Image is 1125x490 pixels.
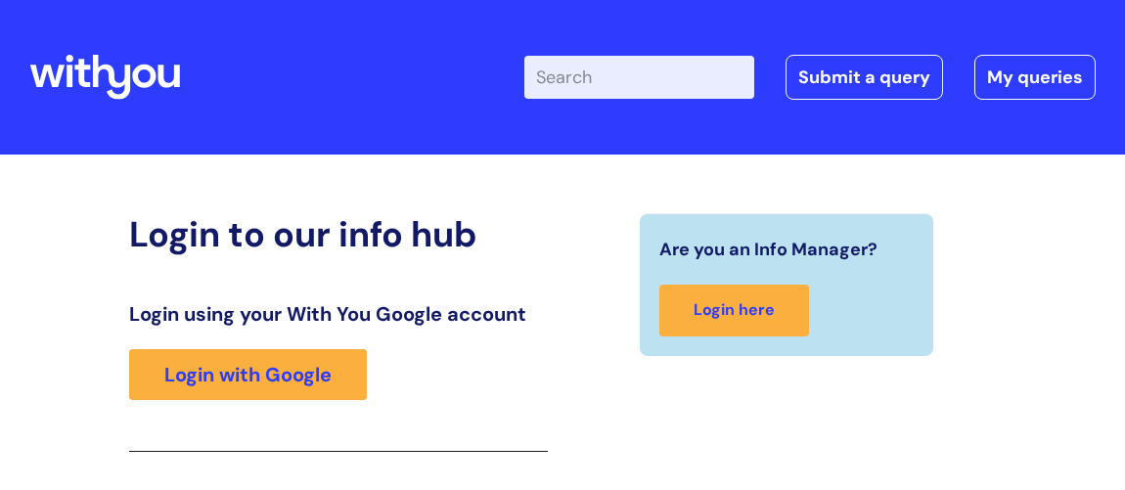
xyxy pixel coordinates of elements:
[524,56,754,99] input: Search
[786,55,943,100] a: Submit a query
[974,55,1096,100] a: My queries
[659,234,877,265] span: Are you an Info Manager?
[659,285,809,336] a: Login here
[129,213,548,255] h2: Login to our info hub
[129,349,367,400] a: Login with Google
[129,302,548,326] h3: Login using your With You Google account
